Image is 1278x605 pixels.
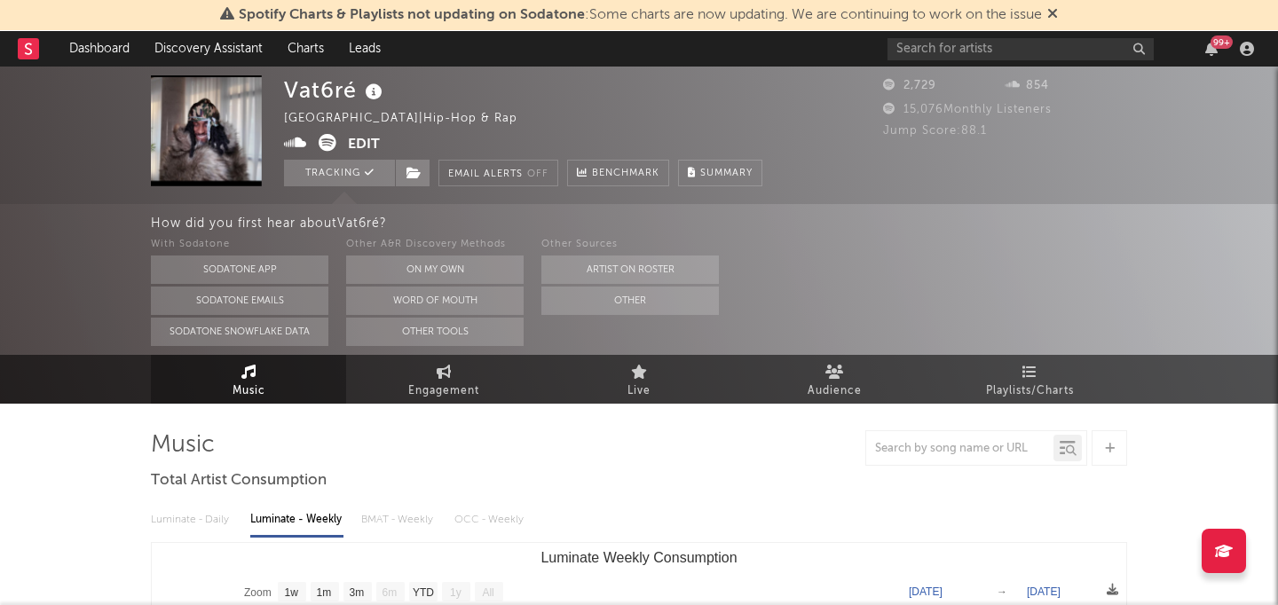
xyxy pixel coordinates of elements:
div: Vat6ré [284,75,387,105]
button: Other [541,287,719,315]
span: Playlists/Charts [986,381,1074,402]
a: Discovery Assistant [142,31,275,67]
a: Live [541,355,737,404]
div: Other A&R Discovery Methods [346,234,524,255]
a: Benchmark [567,160,669,186]
text: All [482,586,493,599]
span: : Some charts are now updating. We are continuing to work on the issue [239,8,1042,22]
div: With Sodatone [151,234,328,255]
span: Dismiss [1047,8,1058,22]
div: Luminate - Weekly [250,505,343,535]
text: 1w [285,586,299,599]
span: Engagement [408,381,479,402]
span: Total Artist Consumption [151,470,327,491]
text: → [997,585,1007,598]
a: Engagement [346,355,541,404]
span: 2,729 [883,80,936,91]
div: 99 + [1211,35,1233,49]
button: Email AlertsOff [438,160,558,186]
a: Audience [737,355,932,404]
em: Off [527,169,548,179]
div: Other Sources [541,234,719,255]
text: 6m [383,586,398,599]
button: 99+ [1205,42,1218,56]
input: Search for artists [887,38,1154,60]
text: 1y [450,586,461,599]
button: Tracking [284,160,395,186]
button: Other Tools [346,318,524,346]
text: YTD [413,586,434,599]
div: [GEOGRAPHIC_DATA] | Hip-hop & Rap [284,108,538,130]
text: 1m [317,586,332,599]
a: Playlists/Charts [932,355,1127,404]
a: Leads [336,31,393,67]
span: Summary [700,169,753,178]
a: Charts [275,31,336,67]
span: Audience [808,381,862,402]
text: [DATE] [1027,585,1061,598]
a: Dashboard [57,31,142,67]
text: Zoom [244,586,272,599]
span: Spotify Charts & Playlists not updating on Sodatone [239,8,585,22]
input: Search by song name or URL [866,442,1053,456]
button: Word Of Mouth [346,287,524,315]
span: 854 [1006,80,1049,91]
a: Music [151,355,346,404]
span: 15,076 Monthly Listeners [883,104,1052,115]
button: Sodatone Emails [151,287,328,315]
div: How did you first hear about Vat6ré ? [151,213,1278,234]
span: Music [233,381,265,402]
span: Live [627,381,651,402]
text: 3m [350,586,365,599]
button: Summary [678,160,762,186]
button: Artist on Roster [541,255,719,284]
button: Sodatone App [151,255,328,284]
span: Benchmark [592,163,659,185]
button: Edit [348,134,380,156]
span: Jump Score: 88.1 [883,125,987,137]
button: Sodatone Snowflake Data [151,318,328,346]
text: Luminate Weekly Consumption [540,550,737,565]
text: [DATE] [909,585,943,598]
button: On My Own [346,255,524,284]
